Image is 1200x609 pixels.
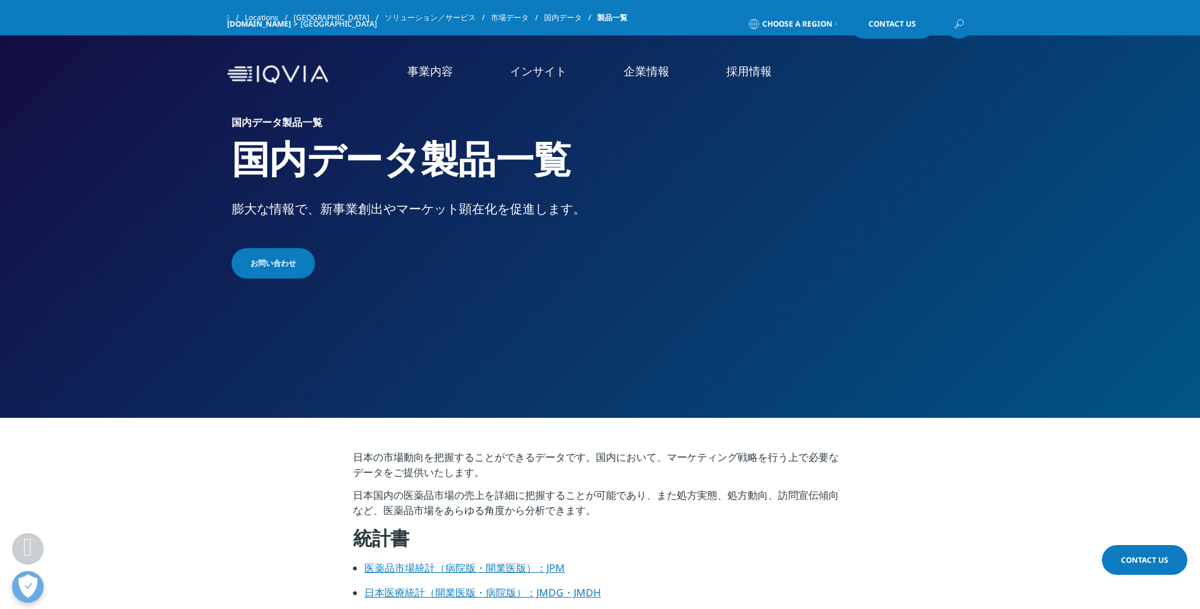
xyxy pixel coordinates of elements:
[232,135,595,200] h1: 国内データ製品一覧
[333,44,974,104] nav: Primary
[364,561,565,575] a: 医薬品市場統計（病院版・開業医版）：JPM
[850,9,935,39] a: Contact Us
[232,248,315,279] a: お問い合わせ
[1102,545,1187,575] a: Contact Us
[630,117,968,370] img: 079_sales-performance-presentation.jpg
[1121,555,1168,565] span: Contact Us
[364,586,601,600] a: 日本医療統計（開業医版・病院版）：JMDG・JMDH
[869,20,916,28] span: Contact Us
[251,258,296,269] span: お問い合わせ
[353,449,847,487] p: 日本の市場動向を把握することができるデータです。国内において、マーケティング戦略を行う上で必要なデータをご提供いたします。
[227,18,291,29] a: [DOMAIN_NAME]
[232,117,595,135] h6: 国内データ製品一覧
[232,200,595,225] p: 膨大な情報で、新事業創出やマーケット顕在化を促進します。
[624,63,669,79] a: 企業情報
[726,63,772,79] a: 採用情報
[510,63,567,79] a: インサイト
[353,487,847,525] p: 日本国内の医薬品市場の売上を詳細に把握することが可能であり、また処方実態、処方動向、訪問宣伝傾向など、医薬品市場をあらゆる角度から分析できます。
[762,19,832,29] span: Choose a Region
[353,525,409,551] strong: 統計書
[407,63,453,79] a: 事業内容
[300,19,382,29] div: [GEOGRAPHIC_DATA]
[12,571,44,603] button: 優先設定センターを開く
